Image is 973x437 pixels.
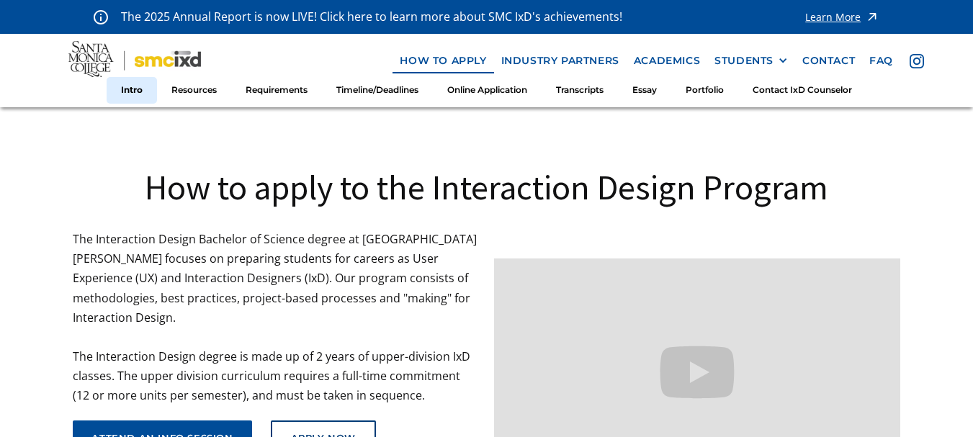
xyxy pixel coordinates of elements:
[433,77,542,104] a: Online Application
[714,55,774,67] div: STUDENTS
[738,77,866,104] a: Contact IxD Counselor
[73,165,900,210] h1: How to apply to the Interaction Design Program
[231,77,322,104] a: Requirements
[618,77,671,104] a: Essay
[107,77,157,104] a: Intro
[714,55,788,67] div: STUDENTS
[862,48,900,74] a: faq
[627,48,707,74] a: Academics
[865,7,879,27] img: icon - arrow - alert
[121,7,624,27] p: The 2025 Annual Report is now LIVE! Click here to learn more about SMC IxD's achievements!
[671,77,738,104] a: Portfolio
[805,12,861,22] div: Learn More
[68,41,201,80] img: Santa Monica College - SMC IxD logo
[73,230,479,406] p: The Interaction Design Bachelor of Science degree at [GEOGRAPHIC_DATA][PERSON_NAME] focuses on pr...
[157,77,231,104] a: Resources
[910,54,924,68] img: icon - instagram
[322,77,433,104] a: Timeline/Deadlines
[393,48,493,74] a: how to apply
[795,48,862,74] a: contact
[805,7,879,27] a: Learn More
[94,9,108,24] img: icon - information - alert
[494,48,627,74] a: industry partners
[542,77,618,104] a: Transcripts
